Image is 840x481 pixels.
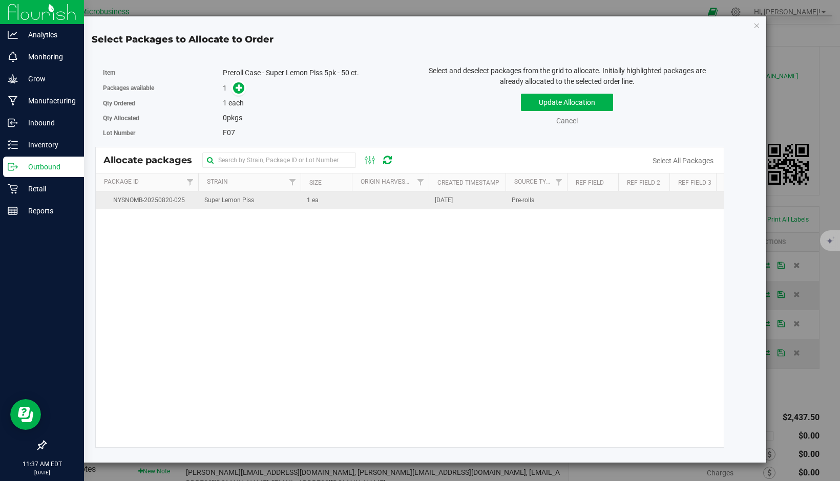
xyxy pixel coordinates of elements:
[102,195,192,205] span: NYSNOMB-20250820-025
[435,195,453,205] span: [DATE]
[412,173,429,191] a: Filter
[223,68,402,78] div: Preroll Case - Super Lemon Piss 5pk - 50 ct.
[8,162,18,172] inline-svg: Outbound
[207,178,228,185] a: Strain
[223,114,242,122] span: pkgs
[514,178,554,185] a: Source Type
[550,173,567,191] a: Filter
[223,114,227,122] span: 0
[8,96,18,106] inline-svg: Manufacturing
[556,117,578,125] a: Cancel
[18,161,79,173] p: Outbound
[92,33,728,47] div: Select Packages to Allocate to Order
[512,195,534,205] span: Pre-rolls
[8,184,18,194] inline-svg: Retail
[5,469,79,476] p: [DATE]
[103,68,223,77] label: Item
[181,173,198,191] a: Filter
[204,195,254,205] span: Super Lemon Piss
[223,128,235,137] span: F07
[284,173,301,191] a: Filter
[103,155,202,166] span: Allocate packages
[223,84,227,92] span: 1
[103,128,223,138] label: Lot Number
[223,99,227,107] span: 1
[627,179,660,186] a: Ref Field 2
[103,83,223,93] label: Packages available
[104,178,139,185] a: Package Id
[10,399,41,430] iframe: Resource center
[18,51,79,63] p: Monitoring
[228,99,244,107] span: each
[103,114,223,123] label: Qty Allocated
[8,52,18,62] inline-svg: Monitoring
[521,94,613,111] button: Update Allocation
[18,139,79,151] p: Inventory
[678,179,711,186] a: Ref Field 3
[18,95,79,107] p: Manufacturing
[8,118,18,128] inline-svg: Inbound
[103,99,223,108] label: Qty Ordered
[361,178,412,185] a: Origin Harvests
[437,179,499,186] a: Created Timestamp
[8,140,18,150] inline-svg: Inventory
[309,179,322,186] a: Size
[429,67,706,85] span: Select and deselect packages from the grid to allocate. Initially highlighted packages are alread...
[18,73,79,85] p: Grow
[18,29,79,41] p: Analytics
[18,117,79,129] p: Inbound
[5,460,79,469] p: 11:37 AM EDT
[576,179,604,186] a: Ref Field
[18,205,79,217] p: Reports
[8,30,18,40] inline-svg: Analytics
[8,74,18,84] inline-svg: Grow
[653,157,713,165] a: Select All Packages
[18,183,79,195] p: Retail
[202,152,356,168] input: Search by Strain, Package ID or Lot Number
[8,206,18,216] inline-svg: Reports
[307,195,319,205] span: 1 ea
